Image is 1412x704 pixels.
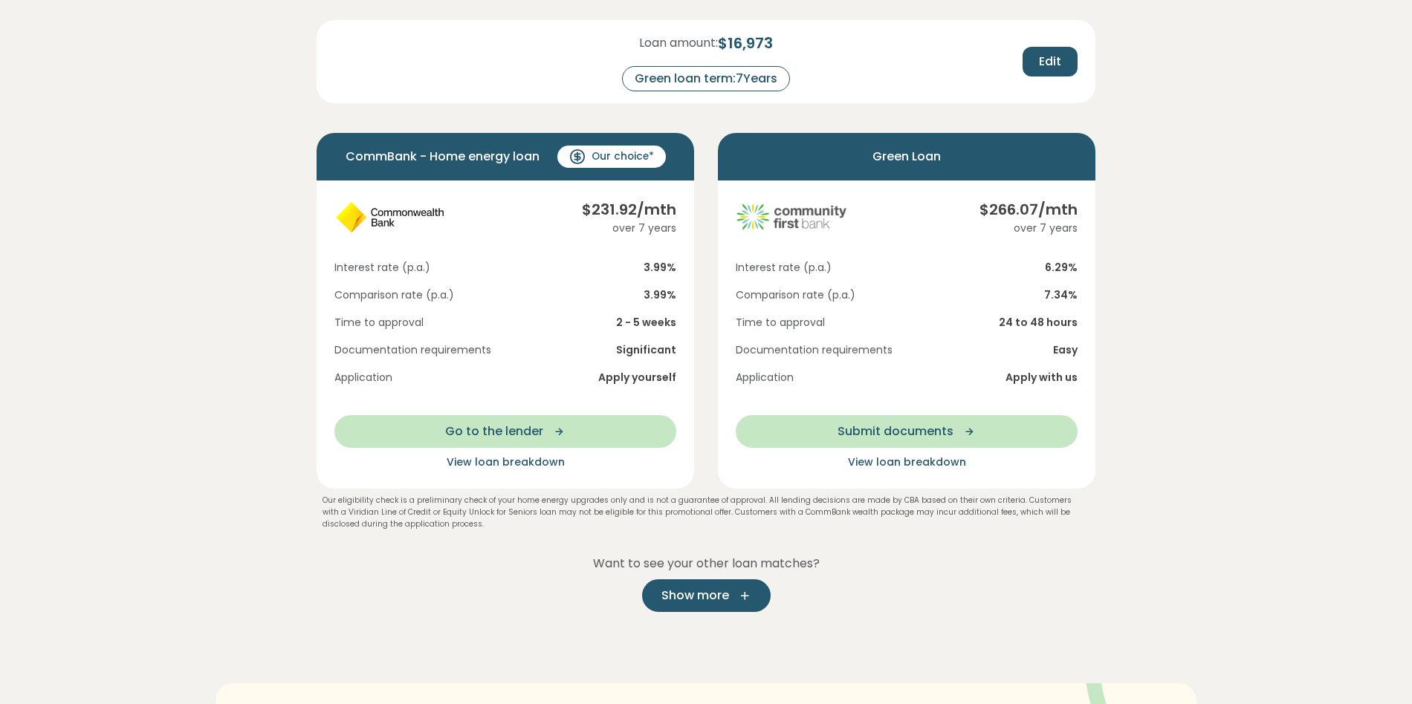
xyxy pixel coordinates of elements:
span: View loan breakdown [447,454,565,469]
div: $ 231.92 /mth [582,198,676,221]
span: Comparison rate (p.a.) [736,287,855,303]
button: Go to the lender [334,415,676,448]
span: Apply yourself [598,370,676,385]
span: Documentation requirements [736,342,893,358]
span: Go to the lender [445,423,543,440]
span: View loan breakdown [848,454,966,469]
span: Show more [661,587,729,604]
span: 3.99 % [644,260,676,276]
div: over 7 years [979,221,1078,236]
span: Significant [616,342,676,358]
span: Our choice* [592,149,654,164]
p: Want to see your other loan matches? [317,554,1095,573]
button: Edit [1023,47,1078,76]
span: Interest rate (p.a.) [334,260,430,276]
span: Submit documents [838,423,953,440]
img: community-first logo [736,198,847,235]
span: Time to approval [736,315,825,330]
span: Comparison rate (p.a.) [334,287,454,303]
span: Interest rate (p.a.) [736,260,832,276]
div: over 7 years [582,221,676,236]
span: Application [736,370,794,385]
span: Edit [1039,53,1061,71]
button: Submit documents [736,415,1078,448]
span: Application [334,370,392,385]
span: CommBank - Home energy loan [346,145,540,169]
button: Show more [642,579,771,612]
span: Apply with us [1005,370,1078,385]
p: Our eligibility check is a preliminary check of your home energy upgrades only and is not a guara... [323,495,1089,530]
button: View loan breakdown [334,454,676,471]
span: 6.29 % [1045,260,1078,276]
span: Green Loan [872,145,941,169]
span: Easy [1053,342,1078,358]
iframe: Chat Widget [1338,633,1412,704]
span: 7.34 % [1044,287,1078,303]
span: Time to approval [334,315,424,330]
div: Green loan term: 7 Years [622,66,790,91]
span: 2 - 5 weeks [616,315,676,330]
span: Loan amount: [639,34,718,52]
div: $ 266.07 /mth [979,198,1078,221]
button: View loan breakdown [736,454,1078,471]
span: 3.99 % [644,287,676,303]
span: Documentation requirements [334,342,491,358]
img: cba logo [334,198,446,235]
span: 24 to 48 hours [999,315,1078,330]
span: $ 16,973 [718,32,773,54]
